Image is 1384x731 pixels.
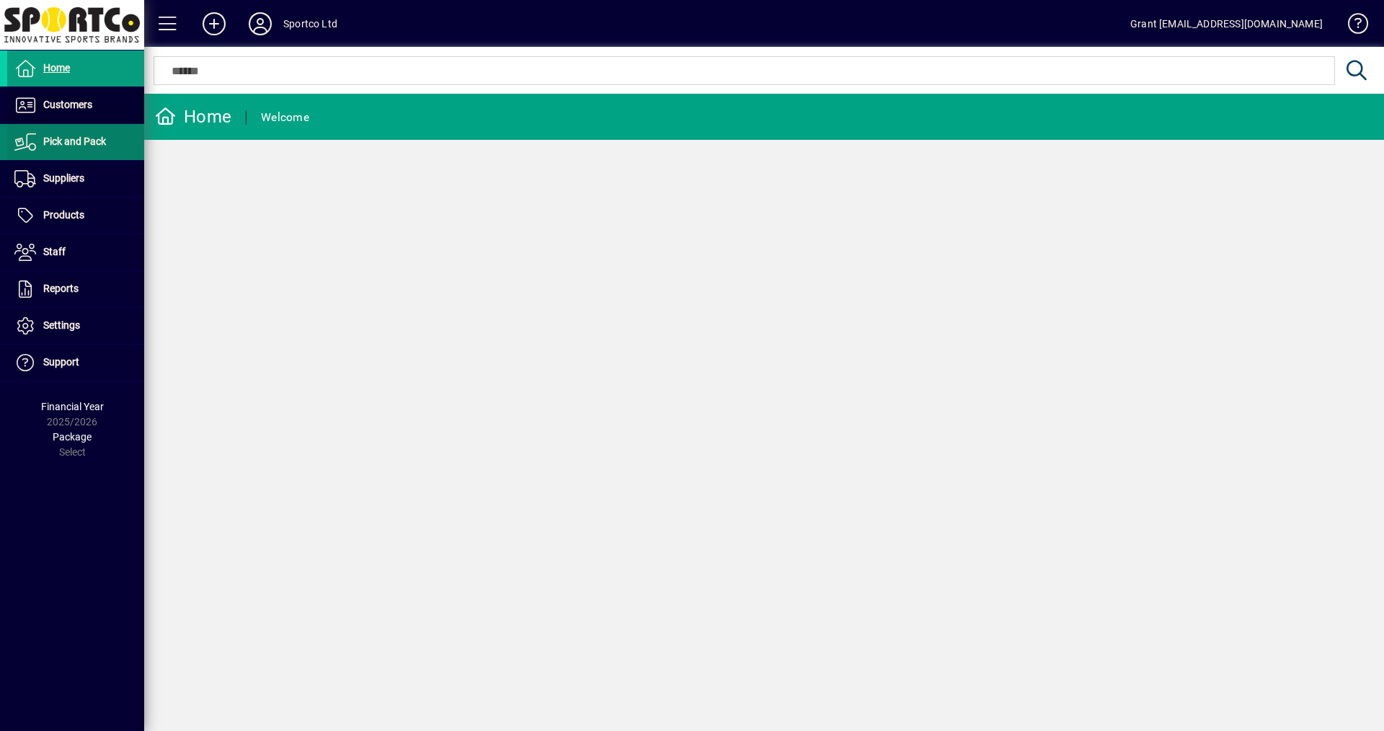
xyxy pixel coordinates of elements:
[7,345,144,381] a: Support
[43,283,79,294] span: Reports
[1337,3,1366,50] a: Knowledge Base
[43,136,106,147] span: Pick and Pack
[43,172,84,184] span: Suppliers
[43,209,84,221] span: Products
[43,99,92,110] span: Customers
[43,246,66,257] span: Staff
[7,308,144,344] a: Settings
[191,11,237,37] button: Add
[43,356,79,368] span: Support
[7,124,144,160] a: Pick and Pack
[283,12,337,35] div: Sportco Ltd
[43,319,80,331] span: Settings
[53,431,92,443] span: Package
[237,11,283,37] button: Profile
[155,105,231,128] div: Home
[41,401,104,412] span: Financial Year
[7,234,144,270] a: Staff
[7,198,144,234] a: Products
[261,106,309,129] div: Welcome
[43,62,70,74] span: Home
[1130,12,1323,35] div: Grant [EMAIL_ADDRESS][DOMAIN_NAME]
[7,87,144,123] a: Customers
[7,161,144,197] a: Suppliers
[7,271,144,307] a: Reports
